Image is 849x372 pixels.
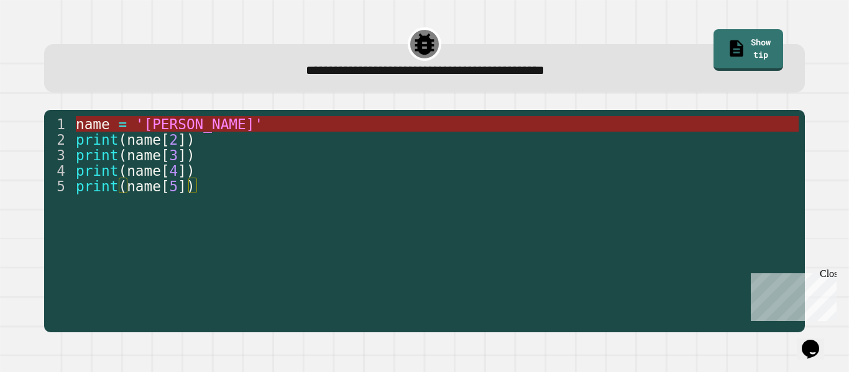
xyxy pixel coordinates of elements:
iframe: chat widget [797,322,837,360]
span: 5 [170,178,178,194]
div: Chat with us now!Close [5,5,86,79]
a: Show tip [714,29,783,71]
span: ]) [178,163,195,179]
span: 2 [170,132,178,148]
span: ]) [178,147,195,163]
span: ]) [178,178,195,194]
div: 3 [44,147,73,163]
span: name [127,147,161,163]
span: name [127,178,161,194]
div: 5 [44,178,73,194]
span: ( [118,163,127,179]
span: ( [118,132,127,148]
span: = [118,116,127,132]
span: [ [161,178,170,194]
span: print [76,147,118,163]
span: print [76,178,118,194]
span: print [76,132,118,148]
iframe: chat widget [746,268,837,321]
span: [ [161,147,170,163]
span: 3 [170,147,178,163]
div: 4 [44,163,73,178]
span: name [76,116,110,132]
span: name [127,132,161,148]
div: 2 [44,132,73,147]
span: ( [118,178,127,194]
span: '[PERSON_NAME]' [135,116,263,132]
span: ( [118,147,127,163]
span: ]) [178,132,195,148]
span: 4 [170,163,178,179]
div: 1 [44,116,73,132]
span: [ [161,132,170,148]
span: name [127,163,161,179]
span: print [76,163,118,179]
span: [ [161,163,170,179]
